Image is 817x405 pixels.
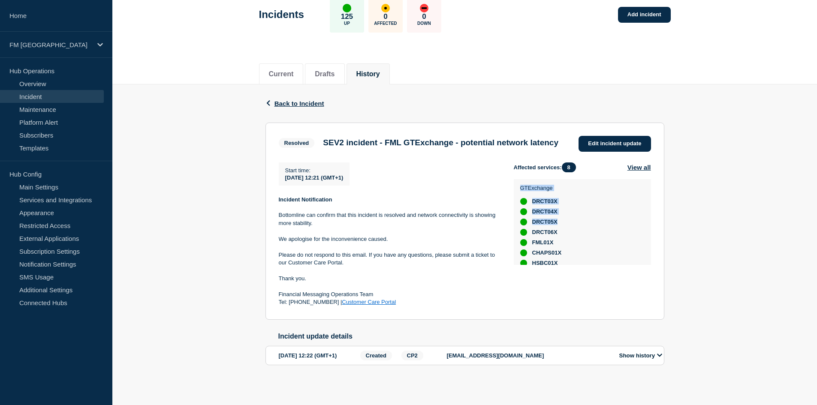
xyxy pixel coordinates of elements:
span: DRCT05X [532,219,558,225]
h1: Incidents [259,9,304,21]
h3: SEV2 incident - FML GTExchange - potential network latency [323,138,558,147]
div: up [520,198,527,205]
button: History [356,70,380,78]
p: 0 [422,12,426,21]
strong: Incident Notification [279,196,332,203]
a: Edit incident update [579,136,651,152]
span: FML01X [532,239,554,246]
span: [DATE] 12:21 (GMT+1) [285,174,344,181]
p: Up [344,21,350,26]
p: Start time : [285,167,344,174]
span: Back to Incident [274,100,324,107]
p: We apologise for the inconvenience caused. [279,235,500,243]
span: Affected services: [514,162,580,172]
div: affected [381,4,390,12]
span: 8 [562,162,576,172]
span: Resolved [279,138,315,148]
p: [EMAIL_ADDRESS][DOMAIN_NAME] [447,352,610,359]
div: up [343,4,351,12]
button: Current [269,70,294,78]
h2: Incident update details [278,333,664,340]
div: up [520,260,527,267]
div: up [520,249,527,256]
p: Please do not respond to this email. If you have any questions, please submit a ticket to our Cus... [279,251,500,267]
span: DRCT04X [532,208,558,215]
a: Add incident [618,7,671,23]
div: up [520,219,527,225]
div: up [520,208,527,215]
div: up [520,239,527,246]
span: DRCT03X [532,198,558,205]
p: 0 [383,12,387,21]
span: DRCT06X [532,229,558,236]
span: Edit incident update [588,140,641,147]
p: Bottomline can confirm that this incident is resolved and network connectivity is showing more st... [279,211,500,227]
button: Back to Incident [265,100,324,107]
div: [DATE] 12:22 (GMT+1) [279,351,358,360]
div: down [420,4,428,12]
div: up [520,229,527,236]
button: Drafts [315,70,335,78]
button: View all [627,162,651,172]
p: Down [417,21,431,26]
p: Tel: [PHONE_NUMBER] | [279,298,500,306]
p: Thank you. [279,275,500,282]
p: Affected [374,21,397,26]
span: Created [360,351,392,360]
button: Show history [617,352,665,359]
span: CP2 [401,351,423,360]
span: HSBC01X [532,260,558,267]
a: Customer Care Portal [342,299,396,305]
p: Financial Messaging Operations Team [279,291,500,298]
p: FM [GEOGRAPHIC_DATA] [9,41,92,48]
p: GTExchange [520,185,562,191]
p: 125 [341,12,353,21]
span: CHAPS01X [532,249,562,256]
